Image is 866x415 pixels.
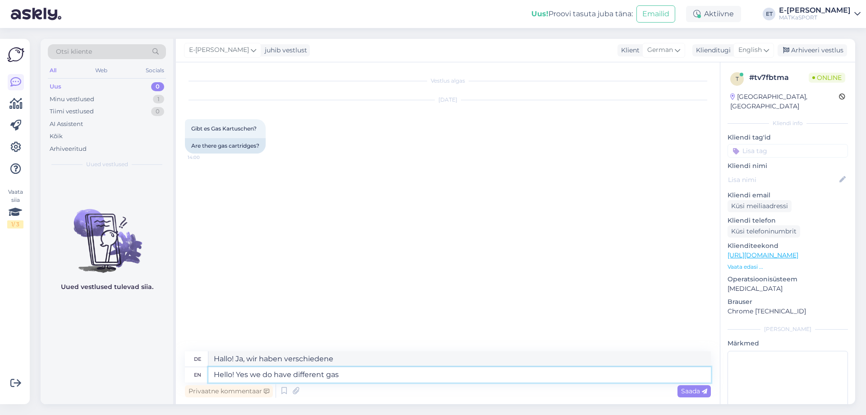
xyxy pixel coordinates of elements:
span: Otsi kliente [56,47,92,56]
p: Klienditeekond [728,241,848,251]
span: E-[PERSON_NAME] [189,45,249,55]
div: [PERSON_NAME] [728,325,848,333]
span: English [738,45,762,55]
a: E-[PERSON_NAME]MATKaSPORT [779,7,861,21]
div: Kliendi info [728,119,848,127]
input: Lisa nimi [728,175,838,185]
div: 1 [153,95,164,104]
div: Küsi telefoninumbrit [728,225,800,238]
div: Aktiivne [686,6,741,22]
p: Kliendi email [728,191,848,200]
div: Minu vestlused [50,95,94,104]
div: Arhiveeri vestlus [778,44,847,56]
div: 0 [151,107,164,116]
div: All [48,65,58,76]
div: en [194,367,201,382]
div: Socials [144,65,166,76]
div: # tv7fbtma [749,72,809,83]
div: E-[PERSON_NAME] [779,7,851,14]
img: No chats [41,193,173,274]
div: 1 / 3 [7,220,23,228]
div: Proovi tasuta juba täna: [531,9,633,19]
span: Gibt es Gas Kartuschen? [191,125,257,132]
div: Web [93,65,109,76]
div: Kõik [50,132,63,141]
span: Online [809,73,845,83]
div: Klienditugi [692,46,731,55]
div: Arhiveeritud [50,145,87,154]
div: juhib vestlust [261,46,307,55]
img: Askly Logo [7,46,24,63]
div: MATKaSPORT [779,14,851,21]
p: Kliendi telefon [728,216,848,225]
p: Chrome [TECHNICAL_ID] [728,307,848,316]
p: Vaata edasi ... [728,263,848,271]
span: Uued vestlused [86,160,128,168]
div: AI Assistent [50,120,83,129]
div: Vestlus algas [185,77,711,85]
span: 14:00 [188,154,221,161]
p: Operatsioonisüsteem [728,275,848,284]
div: Are there gas cartridges? [185,138,266,154]
p: Märkmed [728,339,848,348]
p: Brauser [728,297,848,307]
div: Privaatne kommentaar [185,385,273,397]
p: Kliendi tag'id [728,133,848,142]
a: [URL][DOMAIN_NAME] [728,251,798,259]
b: Uus! [531,9,548,18]
textarea: Hallo! Ja, wir haben verschiedene [208,351,711,367]
div: de [194,351,201,367]
div: Uus [50,82,61,91]
div: [GEOGRAPHIC_DATA], [GEOGRAPHIC_DATA] [730,92,839,111]
div: ET [763,8,775,20]
div: Klient [617,46,640,55]
button: Emailid [636,5,675,23]
textarea: Hello! Yes we do have different gas [208,367,711,382]
div: 0 [151,82,164,91]
span: t [736,75,739,82]
span: German [647,45,673,55]
div: [DATE] [185,96,711,104]
p: Kliendi nimi [728,161,848,171]
p: Uued vestlused tulevad siia. [61,282,153,292]
div: Küsi meiliaadressi [728,200,792,212]
div: Vaata siia [7,188,23,228]
div: Tiimi vestlused [50,107,94,116]
span: Saada [681,387,707,395]
p: [MEDICAL_DATA] [728,284,848,294]
input: Lisa tag [728,144,848,158]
